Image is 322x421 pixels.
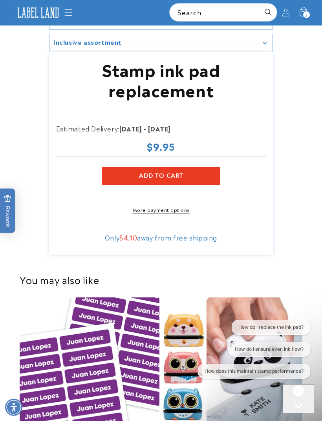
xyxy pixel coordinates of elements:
[102,167,220,185] button: Add to cart
[283,384,314,413] iframe: Gorgias live chat messenger
[260,4,277,21] button: Search
[53,38,122,46] h2: Inclusive assortment
[56,123,252,134] p: Estimated Delivery:
[56,233,266,241] div: Only away from free shipping
[6,358,99,382] iframe: Sign Up via Text for Offers
[139,172,183,179] span: Add to cart
[188,320,314,386] iframe: Gorgias live chat conversation starters
[305,11,308,18] span: 2
[56,59,266,100] h1: Stamp ink pad replacement
[123,233,137,242] span: 4.10
[12,2,64,23] a: Label Land
[147,140,175,152] span: $9.95
[60,4,77,21] summary: Menu
[15,5,62,20] img: Label Land
[20,273,302,286] h2: You may also like
[148,124,171,133] strong: [DATE]
[5,399,22,416] div: Accessibility Menu
[102,206,220,213] a: More payment options
[119,124,142,133] strong: [DATE]
[119,233,123,242] span: $
[144,124,146,133] strong: -
[4,195,11,227] span: Rewards
[49,34,273,52] summary: Inclusive assortment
